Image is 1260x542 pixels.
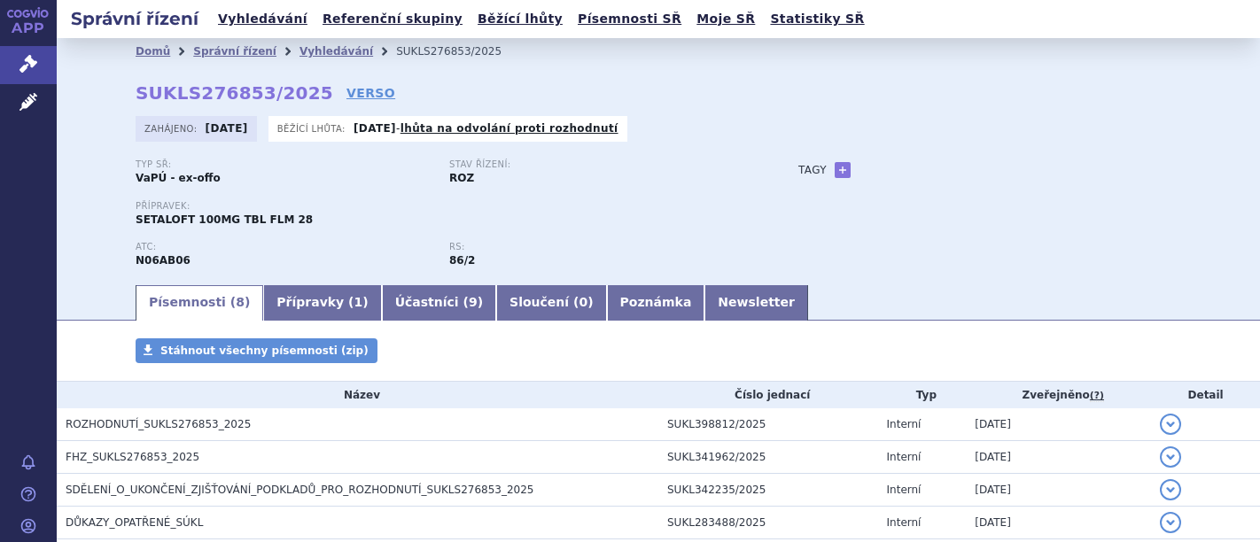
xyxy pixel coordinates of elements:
a: Statistiky SŘ [765,7,869,31]
a: Vyhledávání [213,7,313,31]
a: VERSO [346,84,395,102]
strong: ROZ [449,172,474,184]
a: + [835,162,851,178]
td: [DATE] [966,408,1151,441]
span: Interní [887,516,922,529]
th: Detail [1151,382,1260,408]
th: Číslo jednací [658,382,878,408]
td: SUKL283488/2025 [658,507,878,539]
button: detail [1160,512,1181,533]
span: 1 [354,295,363,309]
p: Stav řízení: [449,159,745,170]
td: SUKL341962/2025 [658,441,878,474]
strong: VaPÚ - ex-offo [136,172,221,184]
p: Přípravek: [136,201,763,212]
a: Stáhnout všechny písemnosti (zip) [136,338,377,363]
a: Správní řízení [193,45,276,58]
button: detail [1160,414,1181,435]
a: Newsletter [704,285,808,321]
th: Název [57,382,658,408]
span: SDĚLENÍ_O_UKONČENÍ_ZJIŠŤOVÁNÍ_PODKLADŮ_PRO_ROZHODNUTÍ_SUKLS276853_2025 [66,484,533,496]
p: RS: [449,242,745,252]
h3: Tagy [798,159,827,181]
td: SUKL398812/2025 [658,408,878,441]
th: Zveřejněno [966,382,1151,408]
p: Typ SŘ: [136,159,432,170]
a: Poznámka [607,285,705,321]
a: lhůta na odvolání proti rozhodnutí [401,122,618,135]
button: detail [1160,446,1181,468]
span: Zahájeno: [144,121,200,135]
span: Interní [887,484,922,496]
li: SUKLS276853/2025 [396,38,525,65]
h2: Správní řízení [57,6,213,31]
strong: antidepresiva, selektivní inhibitory reuptake monoaminů působící na jeden transmiterový systém (S... [449,254,475,267]
a: Domů [136,45,170,58]
span: FHZ_SUKLS276853_2025 [66,451,199,463]
span: ROZHODNUTÍ_SUKLS276853_2025 [66,418,251,430]
span: SETALOFT 100MG TBL FLM 28 [136,213,313,226]
td: [DATE] [966,441,1151,474]
a: Písemnosti SŘ [572,7,687,31]
a: Běžící lhůty [472,7,568,31]
strong: [DATE] [206,122,248,135]
a: Účastníci (9) [382,285,496,321]
span: DŮKAZY_OPATŘENÉ_SÚKL [66,516,203,529]
p: ATC: [136,242,432,252]
td: [DATE] [966,474,1151,507]
span: Stáhnout všechny písemnosti (zip) [160,345,369,357]
strong: SERTRALIN [136,254,191,267]
span: Interní [887,418,922,430]
th: Typ [878,382,967,408]
a: Vyhledávání [299,45,373,58]
span: 8 [236,295,245,309]
a: Sloučení (0) [496,285,606,321]
abbr: (?) [1090,390,1104,402]
a: Přípravky (1) [263,285,381,321]
a: Referenční skupiny [317,7,468,31]
span: 9 [469,295,478,309]
strong: SUKLS276853/2025 [136,82,333,104]
a: Moje SŘ [691,7,760,31]
span: 0 [579,295,587,309]
button: detail [1160,479,1181,500]
a: Písemnosti (8) [136,285,263,321]
span: Interní [887,451,922,463]
td: SUKL342235/2025 [658,474,878,507]
td: [DATE] [966,507,1151,539]
p: - [354,121,618,135]
span: Běžící lhůta: [277,121,349,135]
strong: [DATE] [354,122,396,135]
